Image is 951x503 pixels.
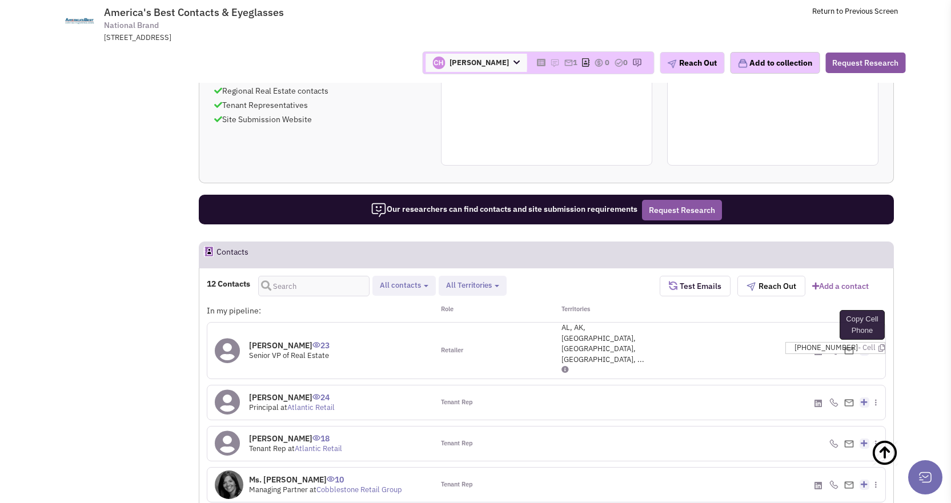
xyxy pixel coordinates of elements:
h4: Ms. [PERSON_NAME] [249,474,402,485]
button: Reach Out [737,276,805,296]
button: All contacts [376,280,432,292]
div: Copy Cell Phone [840,310,885,340]
img: icon-UserInteraction.png [312,435,320,441]
h4: [PERSON_NAME] [249,433,342,444]
div: Role [434,305,547,316]
span: Principal [249,403,279,412]
p: Tenant Representatives [214,99,426,111]
span: Tenant Rep [441,398,473,407]
a: Return to Previous Screen [812,6,898,16]
img: icon-researcher-20.png [371,202,387,218]
span: 18 [312,425,330,444]
img: icon-phone.png [829,480,838,489]
button: Test Emails [660,276,731,296]
p: Regional Real Estate contacts [214,85,426,96]
a: Atlantic Retail [295,444,342,453]
img: icon-email-active-16.png [564,58,573,67]
span: [PHONE_NUMBER] [794,343,885,353]
span: at [280,403,335,412]
span: - Cell [858,343,876,353]
button: Reach Out [660,52,724,74]
img: icon-note.png [550,58,559,67]
div: Territories [547,305,660,316]
span: Tenant Rep [441,439,473,448]
h2: Contacts [216,242,248,267]
span: Tenant Rep at [249,444,342,453]
span: National Brand [104,19,159,31]
div: In my pipeline: [207,305,433,316]
img: Email%20Icon.png [844,399,854,407]
span: 1 [573,58,577,67]
button: Request Research [825,53,905,73]
h4: [PERSON_NAME] [249,340,330,351]
img: icon-UserInteraction.png [312,342,320,348]
h4: [PERSON_NAME] [249,392,335,403]
img: Email%20Icon.png [844,347,854,355]
a: Atlantic Retail [287,403,335,412]
img: icon-UserInteraction.png [312,394,320,400]
button: Add to collection [730,52,820,74]
span: All contacts [380,280,421,290]
span: Managing Partner [249,485,308,494]
img: icon-phone.png [829,439,838,448]
img: Email%20Icon.png [844,481,854,489]
a: Cobblestone Retail Group [316,485,402,494]
span: Our researchers can find contacts and site submission requirements [371,204,637,214]
img: 8rY7waP6tkqsbAl2BvSXsQ.jpg [215,470,243,499]
span: 24 [312,384,330,403]
img: plane.png [747,282,756,291]
a: Back To Top [871,428,928,502]
img: icon-collection-lavender.png [737,58,748,69]
span: Test Emails [677,281,721,291]
span: All Territories [446,280,492,290]
span: 0 [623,58,628,67]
img: www.americasbest.com [53,7,106,35]
img: research-icon.png [632,58,641,67]
a: Add a contact [812,280,869,292]
span: [PERSON_NAME] [426,54,527,72]
span: AL, AK, [GEOGRAPHIC_DATA], [GEOGRAPHIC_DATA], [GEOGRAPHIC_DATA], ... [561,323,644,364]
span: at [310,485,402,494]
span: 0 [605,58,609,67]
img: kcP6dnMC3UaeMqgAzfdhLA.png [432,57,445,69]
button: Request Research [642,200,722,220]
span: 23 [312,332,330,351]
span: Senior VP of Real Estate [249,351,329,360]
img: Email%20Icon.png [844,440,854,448]
img: icon-UserInteraction.png [327,476,335,482]
button: All Territories [443,280,503,292]
span: 10 [327,466,344,485]
span: Tenant Rep [441,480,473,489]
img: icon-phone.png [829,398,838,407]
img: icon-dealamount.png [594,58,603,67]
div: [STREET_ADDRESS] [104,33,402,43]
img: plane.png [667,59,676,69]
h4: 12 Contacts [207,279,250,289]
input: Search [258,276,370,296]
img: TaskCount.png [614,58,623,67]
p: Site Submission Website [214,114,426,125]
span: America's Best Contacts & Eyeglasses [104,6,284,19]
span: Retailer [441,346,463,355]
